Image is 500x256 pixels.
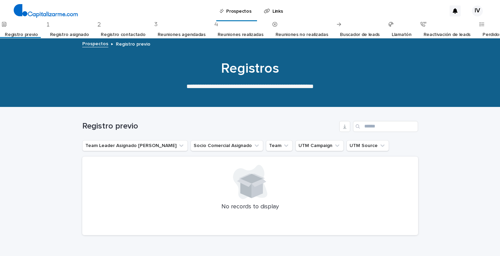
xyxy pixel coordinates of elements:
[82,60,418,77] h1: Registros
[101,27,145,43] a: Registro contactado
[424,27,471,43] a: Reactivación de leads
[340,27,380,43] a: Buscador de leads
[82,39,108,47] a: Prospectos
[90,203,410,211] p: No records to display
[392,27,412,43] a: Llamatón
[14,4,78,18] img: 4arMvv9wSvmHTHbXwTim
[266,140,293,151] button: Team
[346,140,389,151] button: UTM Source
[218,27,264,43] a: Reuniones realizadas
[116,40,150,47] p: Registro previo
[276,27,328,43] a: Reuniones no realizadas
[472,5,483,16] div: IV
[50,27,89,43] a: Registro asignado
[191,140,263,151] button: Socio Comercial Asignado
[295,140,344,151] button: UTM Campaign
[82,121,337,131] h1: Registro previo
[353,121,418,132] input: Search
[158,27,206,43] a: Reuniones agendadas
[5,27,38,43] a: Registro previo
[82,140,188,151] button: Team Leader Asignado LLamados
